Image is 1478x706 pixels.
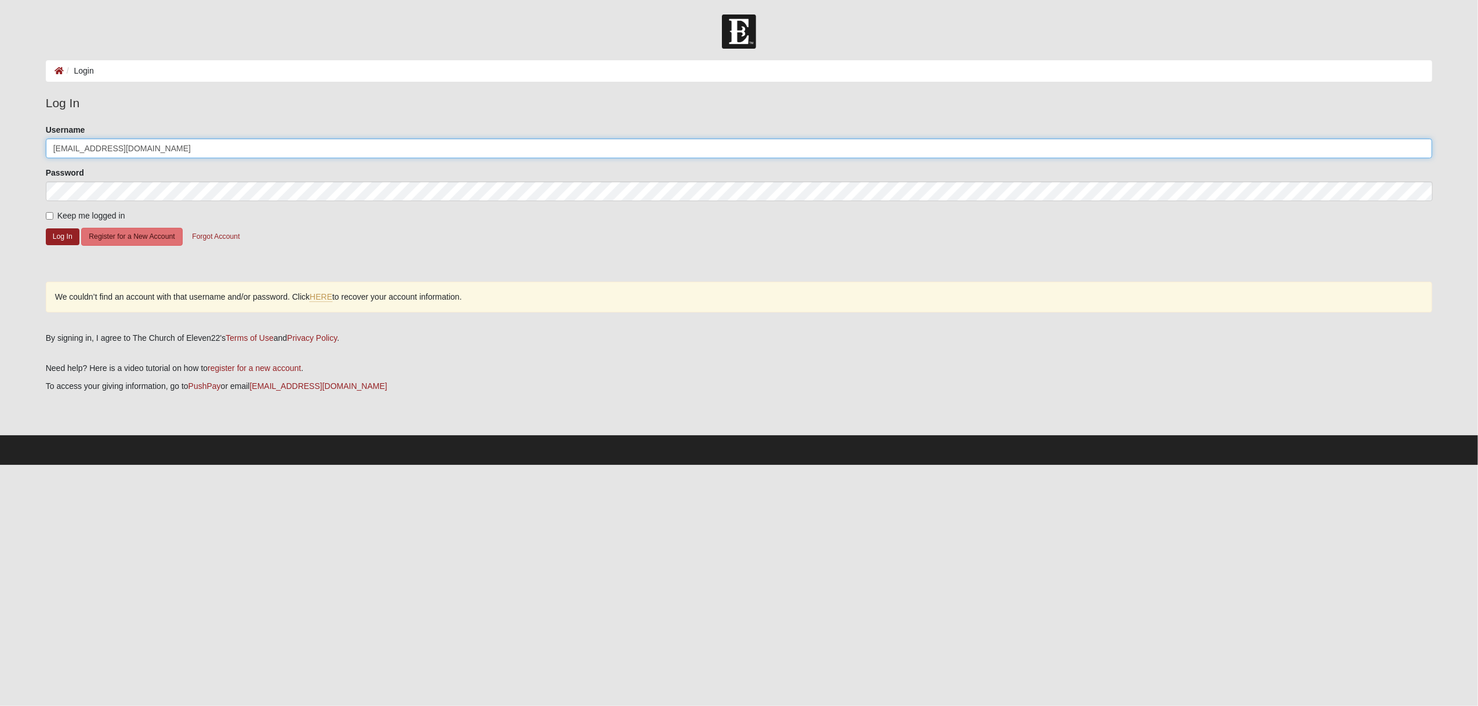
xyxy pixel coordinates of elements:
[208,363,301,373] a: register for a new account
[46,332,1433,344] div: By signing in, I agree to The Church of Eleven22's and .
[722,14,756,49] img: Church of Eleven22 Logo
[57,211,125,220] span: Keep me logged in
[46,124,85,136] label: Username
[46,228,79,245] button: Log In
[46,282,1433,312] div: We couldn’t find an account with that username and/or password. Click to recover your account inf...
[46,94,1433,112] legend: Log In
[46,167,84,179] label: Password
[184,228,247,246] button: Forgot Account
[188,381,221,391] a: PushPay
[46,380,1433,392] p: To access your giving information, go to or email
[287,333,337,343] a: Privacy Policy
[46,212,53,220] input: Keep me logged in
[81,228,182,246] button: Register for a New Account
[46,362,1433,374] p: Need help? Here is a video tutorial on how to .
[310,292,332,302] a: HERE
[249,381,387,391] a: [EMAIL_ADDRESS][DOMAIN_NAME]
[226,333,273,343] a: Terms of Use
[64,65,94,77] li: Login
